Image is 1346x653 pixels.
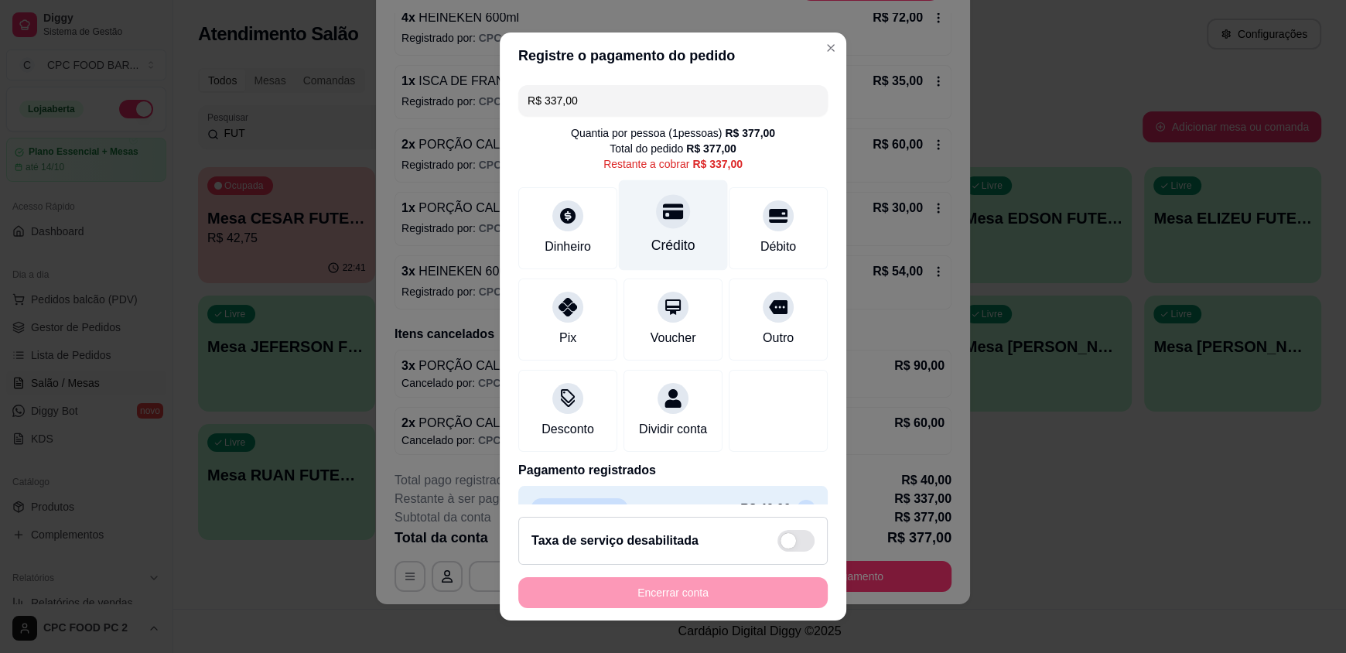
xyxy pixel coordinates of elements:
[559,329,576,347] div: Pix
[500,32,846,79] header: Registre o pagamento do pedido
[531,498,628,520] p: Cartão de débito
[528,85,818,116] input: Ex.: hambúrguer de cordeiro
[531,532,699,550] h2: Taxa de serviço desabilitada
[610,141,736,156] div: Total do pedido
[818,36,843,60] button: Close
[603,156,743,172] div: Restante a cobrar
[545,238,591,256] div: Dinheiro
[571,125,775,141] div: Quantia por pessoa ( 1 pessoas)
[518,461,828,480] p: Pagamento registrados
[740,500,791,518] p: R$ 40,00
[686,141,736,156] div: R$ 377,00
[725,125,775,141] div: R$ 377,00
[651,329,696,347] div: Voucher
[541,420,594,439] div: Desconto
[760,238,796,256] div: Débito
[692,156,743,172] div: R$ 337,00
[763,329,794,347] div: Outro
[651,235,695,255] div: Crédito
[639,420,707,439] div: Dividir conta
